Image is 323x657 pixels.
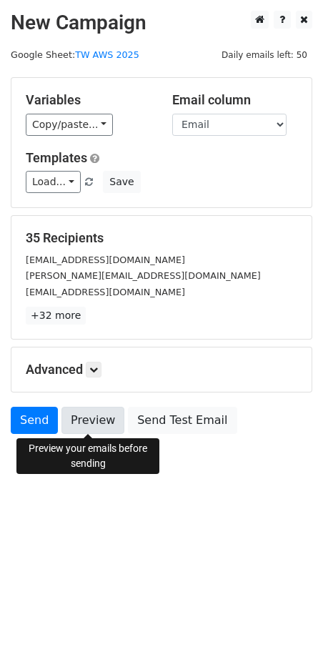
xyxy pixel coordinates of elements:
iframe: Chat Widget [252,588,323,657]
div: 聊天小组件 [252,588,323,657]
small: [EMAIL_ADDRESS][DOMAIN_NAME] [26,255,185,265]
button: Save [103,171,140,193]
h5: Email column [172,92,297,108]
div: Preview your emails before sending [16,438,159,474]
a: TW AWS 2025 [75,49,139,60]
a: Copy/paste... [26,114,113,136]
a: Send Test Email [128,407,237,434]
a: Daily emails left: 50 [217,49,312,60]
a: Send [11,407,58,434]
a: +32 more [26,307,86,325]
small: [PERSON_NAME][EMAIL_ADDRESS][DOMAIN_NAME] [26,270,261,281]
h5: Advanced [26,362,297,377]
small: Google Sheet: [11,49,139,60]
h5: 35 Recipients [26,230,297,246]
h2: New Campaign [11,11,312,35]
a: Preview [61,407,124,434]
a: Templates [26,150,87,165]
span: Daily emails left: 50 [217,47,312,63]
small: [EMAIL_ADDRESS][DOMAIN_NAME] [26,287,185,297]
h5: Variables [26,92,151,108]
a: Load... [26,171,81,193]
